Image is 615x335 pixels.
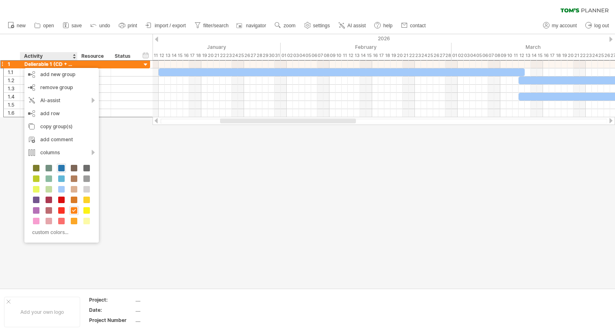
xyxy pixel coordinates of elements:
a: log out [583,20,611,31]
div: Friday, 30 January 2026 [268,51,275,60]
a: my account [541,20,579,31]
a: import / export [144,20,188,31]
span: open [43,23,54,28]
div: Sunday, 8 February 2026 [323,51,329,60]
div: Monday, 19 January 2026 [201,51,207,60]
span: AI assist [347,23,366,28]
div: Tuesday, 24 February 2026 [421,51,427,60]
div: 1.4 [8,93,20,101]
div: Monday, 16 February 2026 [372,51,378,60]
div: 1 [8,60,20,68]
div: Thursday, 5 February 2026 [305,51,311,60]
div: Saturday, 17 January 2026 [189,51,195,60]
div: Monday, 23 March 2026 [586,51,592,60]
div: Monday, 23 February 2026 [415,51,421,60]
span: print [128,23,137,28]
div: Friday, 13 March 2026 [525,51,531,60]
div: Wednesday, 4 February 2026 [299,51,305,60]
div: Wednesday, 18 February 2026 [384,51,390,60]
div: February 2026 [281,43,451,51]
div: Monday, 2 February 2026 [287,51,293,60]
div: Thursday, 26 March 2026 [604,51,610,60]
a: save [61,20,84,31]
span: zoom [284,23,295,28]
div: Status [115,52,133,60]
span: help [383,23,393,28]
div: Tuesday, 17 March 2026 [549,51,555,60]
div: 1.5 [8,101,20,109]
div: Wednesday, 14 January 2026 [171,51,177,60]
div: AI-assist [24,94,99,107]
a: zoom [273,20,298,31]
div: columns [24,146,99,159]
div: Tuesday, 10 March 2026 [506,51,512,60]
div: Monday, 9 March 2026 [500,51,506,60]
span: undo [99,23,110,28]
span: new [17,23,26,28]
div: Monday, 16 March 2026 [543,51,549,60]
div: Wednesday, 25 March 2026 [598,51,604,60]
a: filter/search [192,20,231,31]
div: .... [135,317,204,324]
span: save [72,23,82,28]
div: Saturday, 28 February 2026 [445,51,451,60]
div: Tuesday, 20 January 2026 [207,51,214,60]
div: Project: [89,296,134,303]
div: add comment [24,133,99,146]
div: Thursday, 26 February 2026 [433,51,439,60]
div: Sunday, 15 March 2026 [537,51,543,60]
span: my account [552,23,577,28]
div: Sunday, 11 January 2026 [153,51,159,60]
div: Friday, 13 February 2026 [354,51,360,60]
div: Monday, 9 February 2026 [329,51,336,60]
div: Tuesday, 3 February 2026 [293,51,299,60]
div: Sunday, 22 February 2026 [409,51,415,60]
div: Thursday, 29 January 2026 [262,51,268,60]
a: open [32,20,57,31]
div: Wednesday, 11 March 2026 [512,51,519,60]
span: navigator [246,23,266,28]
div: Friday, 6 March 2026 [482,51,488,60]
a: print [117,20,140,31]
div: Tuesday, 24 March 2026 [592,51,598,60]
a: contact [399,20,428,31]
div: add new group [24,68,99,81]
div: .... [135,307,204,313]
div: Sunday, 8 March 2026 [494,51,500,60]
div: .... [135,296,204,303]
div: Thursday, 15 January 2026 [177,51,183,60]
div: Sunday, 15 February 2026 [366,51,372,60]
div: copy group(s) [24,120,99,133]
div: add row [24,107,99,120]
div: Saturday, 21 February 2026 [403,51,409,60]
div: Wednesday, 11 February 2026 [342,51,348,60]
span: log out [594,23,609,28]
div: Add your own logo [4,297,80,327]
a: AI assist [336,20,368,31]
div: Saturday, 7 February 2026 [317,51,323,60]
div: 1.6 [8,109,20,117]
div: Resource [81,52,106,60]
div: Thursday, 19 February 2026 [390,51,397,60]
div: Friday, 20 February 2026 [397,51,403,60]
div: Wednesday, 25 February 2026 [427,51,433,60]
div: Friday, 27 February 2026 [439,51,445,60]
div: 1.2 [8,77,20,84]
div: Saturday, 24 January 2026 [232,51,238,60]
div: Saturday, 21 March 2026 [574,51,580,60]
a: navigator [235,20,268,31]
span: import / export [155,23,186,28]
div: Wednesday, 18 March 2026 [555,51,561,60]
div: Friday, 20 March 2026 [567,51,574,60]
div: Date: [89,307,134,313]
div: custom colors... [28,227,92,238]
div: Activity [24,52,73,60]
div: Thursday, 12 February 2026 [348,51,354,60]
div: Monday, 12 January 2026 [159,51,165,60]
div: 1.1 [8,68,20,76]
div: Tuesday, 10 February 2026 [336,51,342,60]
div: Thursday, 19 March 2026 [561,51,567,60]
div: Sunday, 22 March 2026 [580,51,586,60]
div: Monday, 26 January 2026 [244,51,250,60]
div: Friday, 16 January 2026 [183,51,189,60]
